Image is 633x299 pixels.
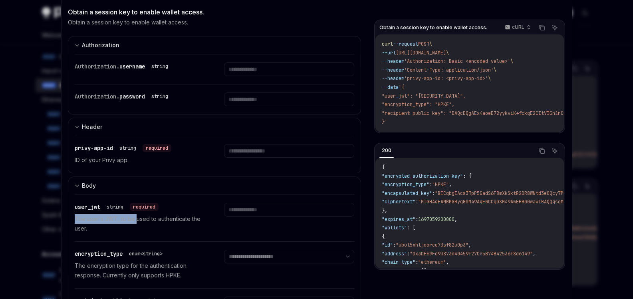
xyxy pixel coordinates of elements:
span: --url [382,50,396,56]
span: }' [382,118,387,125]
span: "chain_type" [382,259,415,265]
span: 'Authorization: Basic <encoded-value>' [404,58,510,64]
span: "encryption_type": "HPKE", [382,101,454,108]
span: : [415,199,418,205]
span: privy-app-id [75,144,113,152]
div: 200 [379,146,394,155]
span: "wallets" [382,225,407,231]
span: : { [463,173,471,179]
span: \ [510,58,513,64]
span: Authorization. [75,63,119,70]
span: '{ [399,84,404,90]
button: Ask AI [550,22,560,33]
span: : [ [407,225,415,231]
p: cURL [512,24,524,30]
span: , [468,242,471,248]
span: , [446,259,449,265]
span: : [415,259,418,265]
span: "0x3DE69Fd93873d40459f27Ce5B74B42536f8d6149" [410,251,533,257]
div: privy-app-id [75,144,171,152]
span: \ [494,67,496,73]
span: [URL][DOMAIN_NAME] [396,50,446,56]
span: username [119,63,145,70]
span: 1697059200000 [418,216,454,223]
span: , [454,216,457,223]
div: enum<string> [129,251,163,257]
div: Obtain a session key to enable wallet access. [68,7,361,17]
button: Copy the contents from the code block [537,22,547,33]
span: POST [418,41,429,47]
button: Ask AI [550,146,560,156]
span: curl [382,41,393,47]
p: The user's JWT, to be used to authenticate the user. [75,214,205,233]
span: { [382,233,385,240]
div: Authorization [82,40,119,50]
span: "ubul5xhljqorce73sf82u0p3" [396,242,468,248]
span: Obtain a session key to enable wallet access. [379,24,487,31]
span: "encryption_type" [382,181,429,188]
div: encryption_type [75,250,166,258]
span: --header [382,67,404,73]
span: : [407,251,410,257]
div: user_jwt [75,203,159,211]
span: "expires_at" [382,216,415,223]
span: { [382,164,385,171]
span: "HPKE" [432,181,449,188]
button: expand input section [68,118,361,136]
span: : [], [415,268,429,274]
span: password [119,93,145,100]
span: encryption_type [75,250,123,257]
span: \ [429,41,432,47]
div: string [151,93,168,100]
span: \ [446,50,449,56]
span: \ [488,75,491,82]
div: required [130,203,159,211]
span: user_jwt [75,203,100,211]
button: expand input section [68,177,361,195]
span: }, [382,207,387,214]
button: expand input section [68,36,361,54]
button: cURL [500,21,534,34]
span: "ciphertext" [382,199,415,205]
div: string [119,145,136,151]
span: "policy_ids" [382,268,415,274]
div: string [107,204,123,210]
span: : [415,216,418,223]
span: , [449,181,452,188]
span: : [393,242,396,248]
span: 'Content-Type: application/json' [404,67,494,73]
span: --request [393,41,418,47]
div: Authorization.password [75,92,171,100]
span: "address" [382,251,407,257]
span: "user_jwt": "[SECURITY_DATA]", [382,93,466,99]
span: , [533,251,536,257]
span: Authorization. [75,93,119,100]
span: "encapsulated_key" [382,190,432,197]
div: string [151,63,168,70]
span: : [432,190,435,197]
button: Copy the contents from the code block [537,146,547,156]
span: "encrypted_authorization_key" [382,173,463,179]
span: : [429,181,432,188]
span: "id" [382,242,393,248]
div: required [143,144,171,152]
span: --header [382,58,404,64]
div: Authorization.username [75,62,171,70]
div: Header [82,122,102,132]
span: 'privy-app-id: <privy-app-id>' [404,75,488,82]
span: "ethereum" [418,259,446,265]
p: Obtain a session key to enable wallet access. [68,18,188,26]
p: The encryption type for the authentication response. Currently only supports HPKE. [75,261,205,280]
span: --header [382,75,404,82]
p: ID of your Privy app. [75,155,205,165]
span: --data [382,84,399,90]
div: Body [82,181,96,191]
